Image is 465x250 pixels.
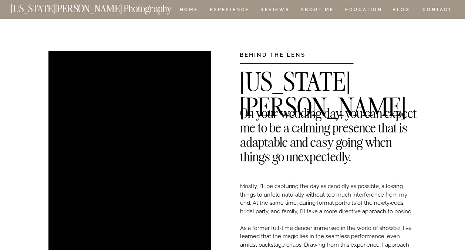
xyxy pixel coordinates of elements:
[260,7,288,14] a: REVIEWS
[240,51,330,56] h3: BEHIND THE LENS
[240,69,417,80] h2: [US_STATE][PERSON_NAME]
[392,7,410,14] a: BLOG
[210,7,249,14] a: Experience
[11,4,196,10] a: [US_STATE][PERSON_NAME] Photography
[344,7,383,14] a: EDUCATION
[422,6,453,14] a: CONTACT
[240,106,417,117] h2: On your wedding day, you can expect me to be a calming presence that is adaptable and easy going ...
[300,7,334,14] a: ABOUT ME
[178,7,199,14] a: HOME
